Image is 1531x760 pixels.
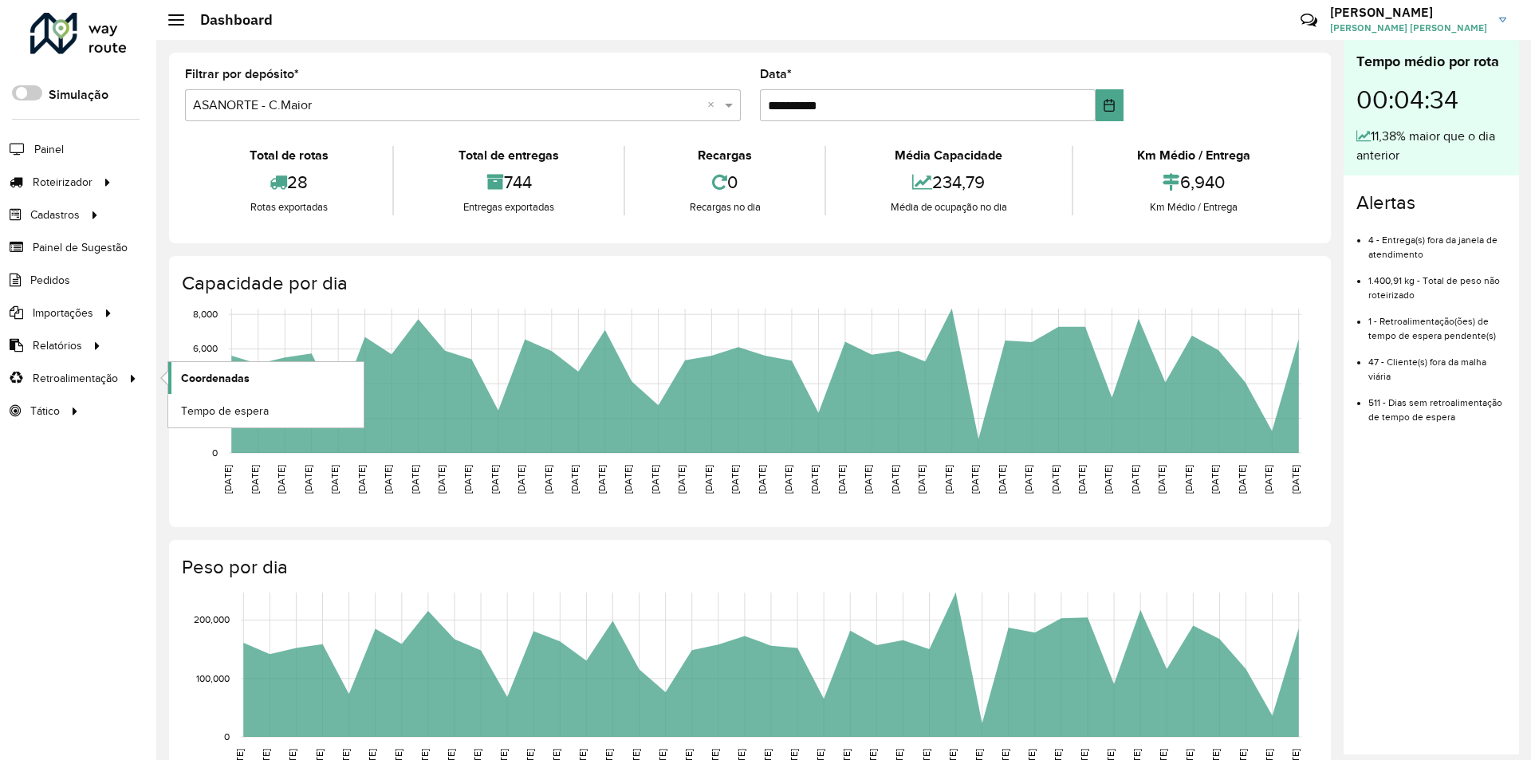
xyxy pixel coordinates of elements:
div: 0 [629,165,821,199]
h4: Capacidade por dia [182,272,1315,295]
text: [DATE] [516,465,526,494]
span: Cadastros [30,207,80,223]
text: 0 [212,447,218,458]
div: 28 [189,165,388,199]
text: [DATE] [1263,465,1273,494]
span: Clear all [707,96,721,115]
span: Relatórios [33,337,82,354]
text: [DATE] [650,465,660,494]
text: [DATE] [1103,465,1113,494]
span: Coordenadas [181,370,250,387]
div: Recargas [629,146,821,165]
text: [DATE] [970,465,980,494]
text: [DATE] [943,465,954,494]
div: Rotas exportadas [189,199,388,215]
text: [DATE] [863,465,873,494]
li: 47 - Cliente(s) fora da malha viária [1368,343,1506,384]
span: Painel de Sugestão [33,239,128,256]
li: 4 - Entrega(s) fora da janela de atendimento [1368,221,1506,262]
a: Contato Rápido [1292,3,1326,37]
h2: Dashboard [184,11,273,29]
span: [PERSON_NAME] [PERSON_NAME] [1330,21,1487,35]
span: Tempo de espera [181,403,269,419]
text: [DATE] [890,465,900,494]
div: 6,940 [1077,165,1311,199]
text: [DATE] [569,465,580,494]
div: Recargas no dia [629,199,821,215]
li: 511 - Dias sem retroalimentação de tempo de espera [1368,384,1506,424]
div: 11,38% maior que o dia anterior [1356,127,1506,165]
text: [DATE] [543,465,553,494]
label: Data [760,65,792,84]
span: Pedidos [30,272,70,289]
text: [DATE] [1130,465,1140,494]
text: [DATE] [1183,465,1194,494]
text: [DATE] [462,465,473,494]
div: 234,79 [830,165,1067,199]
text: 100,000 [196,673,230,683]
text: [DATE] [1023,465,1033,494]
text: [DATE] [303,465,313,494]
text: [DATE] [916,465,927,494]
span: Importações [33,305,93,321]
text: [DATE] [730,465,740,494]
text: [DATE] [1237,465,1247,494]
text: [DATE] [1050,465,1061,494]
h4: Peso por dia [182,556,1315,579]
h4: Alertas [1356,191,1506,215]
div: Km Médio / Entrega [1077,199,1311,215]
div: Média de ocupação no dia [830,199,1067,215]
text: [DATE] [383,465,393,494]
text: [DATE] [436,465,447,494]
text: [DATE] [329,465,340,494]
text: [DATE] [836,465,847,494]
a: Tempo de espera [168,395,364,427]
text: [DATE] [676,465,687,494]
span: Roteirizador [33,174,92,191]
label: Simulação [49,85,108,104]
text: [DATE] [997,465,1007,494]
text: [DATE] [356,465,367,494]
label: Filtrar por depósito [185,65,299,84]
div: Km Médio / Entrega [1077,146,1311,165]
text: 200,000 [194,615,230,625]
text: [DATE] [757,465,767,494]
text: [DATE] [1156,465,1167,494]
text: [DATE] [1076,465,1087,494]
text: [DATE] [276,465,286,494]
text: 0 [224,731,230,742]
text: [DATE] [222,465,233,494]
div: 744 [398,165,619,199]
text: [DATE] [783,465,793,494]
a: Coordenadas [168,362,364,394]
span: Tático [30,403,60,419]
button: Choose Date [1096,89,1124,121]
text: [DATE] [703,465,714,494]
span: Retroalimentação [33,370,118,387]
div: Média Capacidade [830,146,1067,165]
text: [DATE] [490,465,500,494]
span: Painel [34,141,64,158]
div: Entregas exportadas [398,199,619,215]
text: [DATE] [596,465,607,494]
text: [DATE] [809,465,820,494]
li: 1 - Retroalimentação(ões) de tempo de espera pendente(s) [1368,302,1506,343]
div: Total de entregas [398,146,619,165]
text: [DATE] [410,465,420,494]
text: [DATE] [1290,465,1301,494]
li: 1.400,91 kg - Total de peso não roteirizado [1368,262,1506,302]
div: 00:04:34 [1356,73,1506,127]
h3: [PERSON_NAME] [1330,5,1487,20]
text: 8,000 [193,309,218,319]
text: [DATE] [1210,465,1220,494]
text: [DATE] [250,465,260,494]
text: [DATE] [623,465,633,494]
div: Total de rotas [189,146,388,165]
div: Tempo médio por rota [1356,51,1506,73]
text: 6,000 [193,344,218,354]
